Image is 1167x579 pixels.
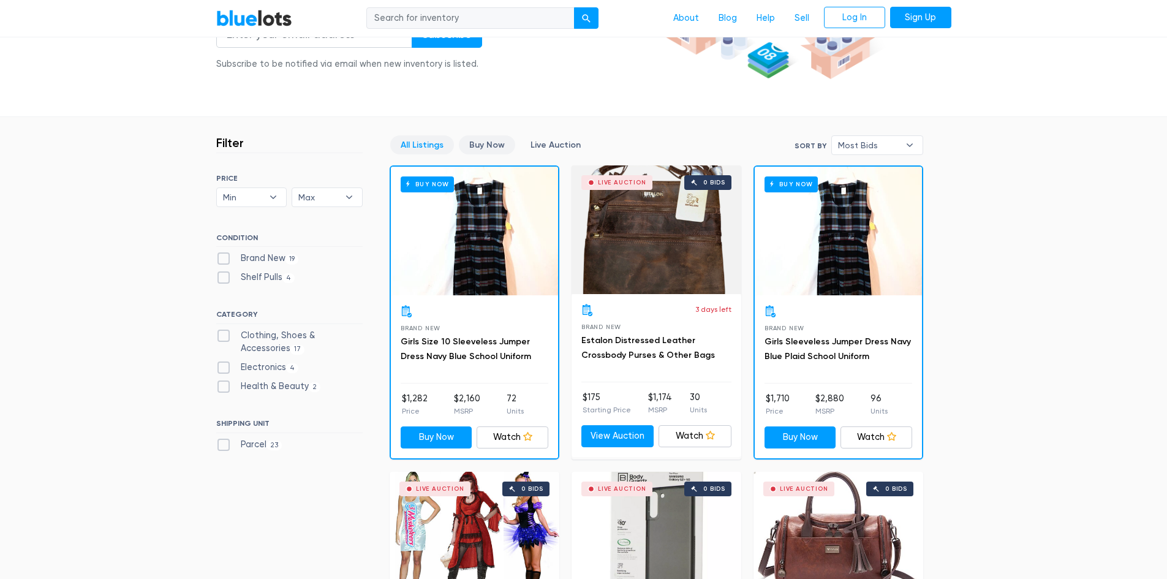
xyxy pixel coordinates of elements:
[216,252,299,265] label: Brand New
[690,391,707,415] li: 30
[216,9,292,27] a: BlueLots
[336,188,362,206] b: ▾
[695,304,731,315] p: 3 days left
[824,7,885,29] a: Log In
[765,336,911,361] a: Girls Sleeveless Jumper Dress Navy Blue Plaid School Uniform
[454,406,480,417] p: MSRP
[298,188,339,206] span: Max
[581,425,654,447] a: View Auction
[216,58,482,71] div: Subscribe to be notified via email when new inventory is listed.
[755,167,922,295] a: Buy Now
[402,406,428,417] p: Price
[520,135,591,154] a: Live Auction
[747,7,785,30] a: Help
[663,7,709,30] a: About
[871,392,888,417] li: 96
[766,406,790,417] p: Price
[838,136,899,154] span: Most Bids
[223,188,263,206] span: Min
[401,426,472,448] a: Buy Now
[572,165,741,294] a: Live Auction 0 bids
[507,392,524,417] li: 72
[581,335,715,360] a: Estalon Distressed Leather Crossbody Purses & Other Bags
[648,391,672,415] li: $1,174
[266,441,282,450] span: 23
[765,325,804,331] span: Brand New
[216,380,321,393] label: Health & Beauty
[703,180,725,186] div: 0 bids
[765,176,818,192] h6: Buy Now
[216,329,363,355] label: Clothing, Shoes & Accessories
[766,392,790,417] li: $1,710
[890,7,951,29] a: Sign Up
[216,310,363,324] h6: CATEGORY
[815,392,844,417] li: $2,880
[785,7,819,30] a: Sell
[780,486,828,492] div: Live Auction
[765,426,836,448] a: Buy Now
[216,233,363,247] h6: CONDITION
[897,136,923,154] b: ▾
[521,486,543,492] div: 0 bids
[285,254,299,264] span: 19
[703,486,725,492] div: 0 bids
[216,361,299,374] label: Electronics
[286,363,299,373] span: 4
[709,7,747,30] a: Blog
[282,273,295,283] span: 4
[216,438,282,452] label: Parcel
[401,325,440,331] span: Brand New
[598,486,646,492] div: Live Auction
[581,324,621,330] span: Brand New
[459,135,515,154] a: Buy Now
[659,425,731,447] a: Watch
[477,426,548,448] a: Watch
[416,486,464,492] div: Live Auction
[216,419,363,433] h6: SHIPPING UNIT
[885,486,907,492] div: 0 bids
[260,188,286,206] b: ▾
[871,406,888,417] p: Units
[648,404,672,415] p: MSRP
[290,345,305,355] span: 17
[401,176,454,192] h6: Buy Now
[840,426,912,448] a: Watch
[507,406,524,417] p: Units
[402,392,428,417] li: $1,282
[690,404,707,415] p: Units
[795,140,826,151] label: Sort By
[598,180,646,186] div: Live Auction
[583,404,631,415] p: Starting Price
[391,167,558,295] a: Buy Now
[401,336,531,361] a: Girls Size 10 Sleeveless Jumper Dress Navy Blue School Uniform
[309,382,321,392] span: 2
[366,7,575,29] input: Search for inventory
[815,406,844,417] p: MSRP
[216,271,295,284] label: Shelf Pulls
[454,392,480,417] li: $2,160
[216,135,244,150] h3: Filter
[390,135,454,154] a: All Listings
[216,174,363,183] h6: PRICE
[583,391,631,415] li: $175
